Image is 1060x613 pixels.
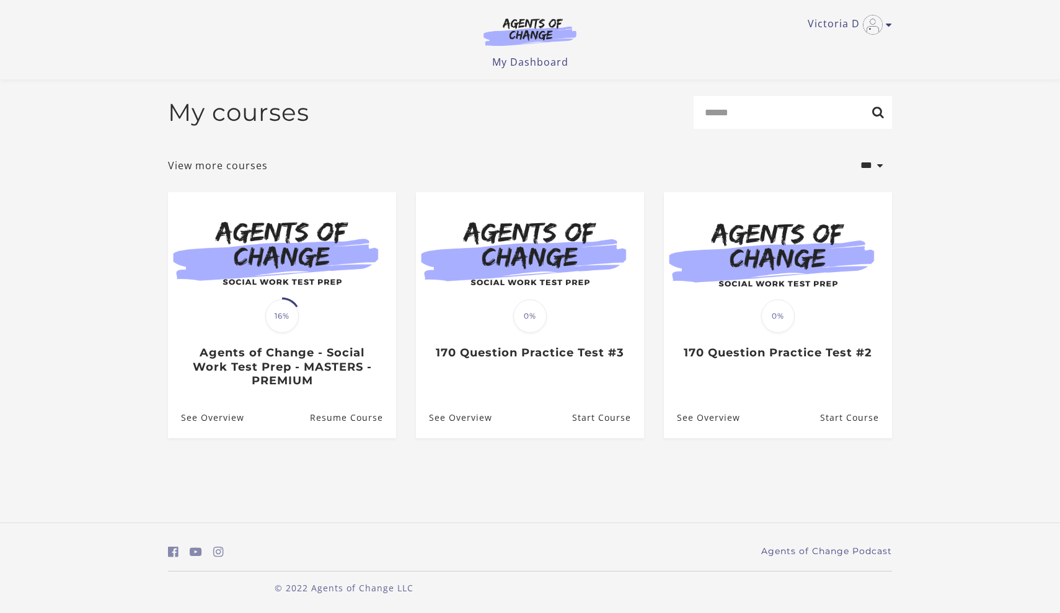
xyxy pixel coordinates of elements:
[677,346,878,360] h3: 170 Question Practice Test #2
[429,346,630,360] h3: 170 Question Practice Test #3
[820,397,892,438] a: 170 Question Practice Test #2: Resume Course
[213,543,224,561] a: https://www.instagram.com/agentsofchangeprep/ (Open in a new window)
[513,299,547,333] span: 0%
[470,17,590,46] img: Agents of Change Logo
[168,543,179,561] a: https://www.facebook.com/groups/aswbtestprep (Open in a new window)
[168,98,309,127] h2: My courses
[265,299,299,333] span: 16%
[808,15,886,35] a: Toggle menu
[761,299,795,333] span: 0%
[310,397,396,438] a: Agents of Change - Social Work Test Prep - MASTERS - PREMIUM: Resume Course
[190,543,202,561] a: https://www.youtube.com/c/AgentsofChangeTestPrepbyMeaganMitchell (Open in a new window)
[181,346,382,388] h3: Agents of Change - Social Work Test Prep - MASTERS - PREMIUM
[664,397,740,438] a: 170 Question Practice Test #2: See Overview
[168,397,244,438] a: Agents of Change - Social Work Test Prep - MASTERS - PREMIUM: See Overview
[761,545,892,558] a: Agents of Change Podcast
[168,158,268,173] a: View more courses
[416,397,492,438] a: 170 Question Practice Test #3: See Overview
[572,397,644,438] a: 170 Question Practice Test #3: Resume Course
[168,581,520,594] p: © 2022 Agents of Change LLC
[190,546,202,558] i: https://www.youtube.com/c/AgentsofChangeTestPrepbyMeaganMitchell (Open in a new window)
[492,55,568,69] a: My Dashboard
[213,546,224,558] i: https://www.instagram.com/agentsofchangeprep/ (Open in a new window)
[168,546,179,558] i: https://www.facebook.com/groups/aswbtestprep (Open in a new window)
